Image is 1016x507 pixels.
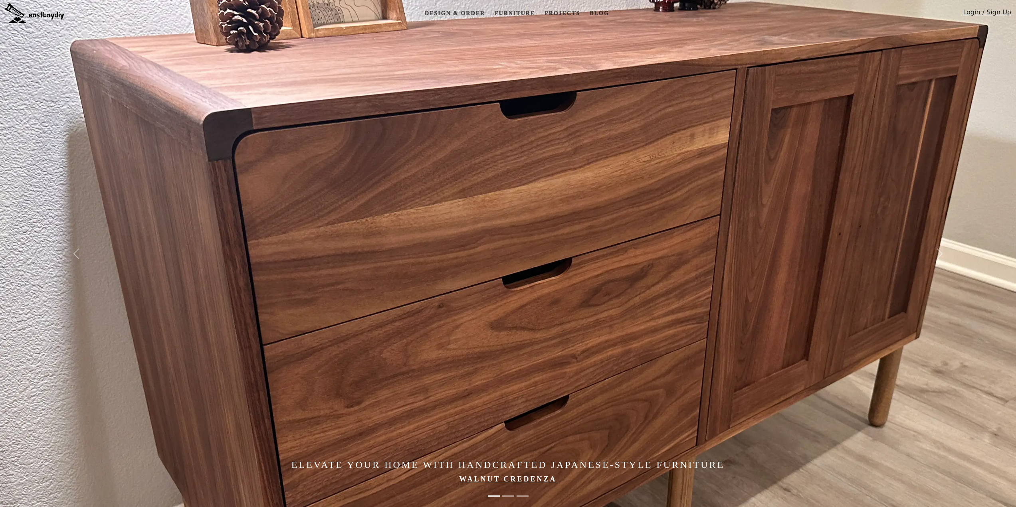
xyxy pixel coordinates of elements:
a: Projects [541,6,583,21]
h4: Elevate Your Home with Handcrafted Japanese-Style Furniture [152,459,864,471]
button: Elevate Your Home with Handcrafted Japanese-Style Furniture [502,491,514,501]
a: Login / Sign Up [963,8,1011,21]
a: Furniture [491,6,538,21]
a: Blog [586,6,612,21]
img: eastbaydiy [5,3,64,23]
a: Walnut Credenza [459,475,557,483]
button: Made in the Bay Area [517,491,529,501]
button: Elevate Your Home with Handcrafted Japanese-Style Furniture [488,491,500,501]
a: Design & Order [422,6,488,21]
